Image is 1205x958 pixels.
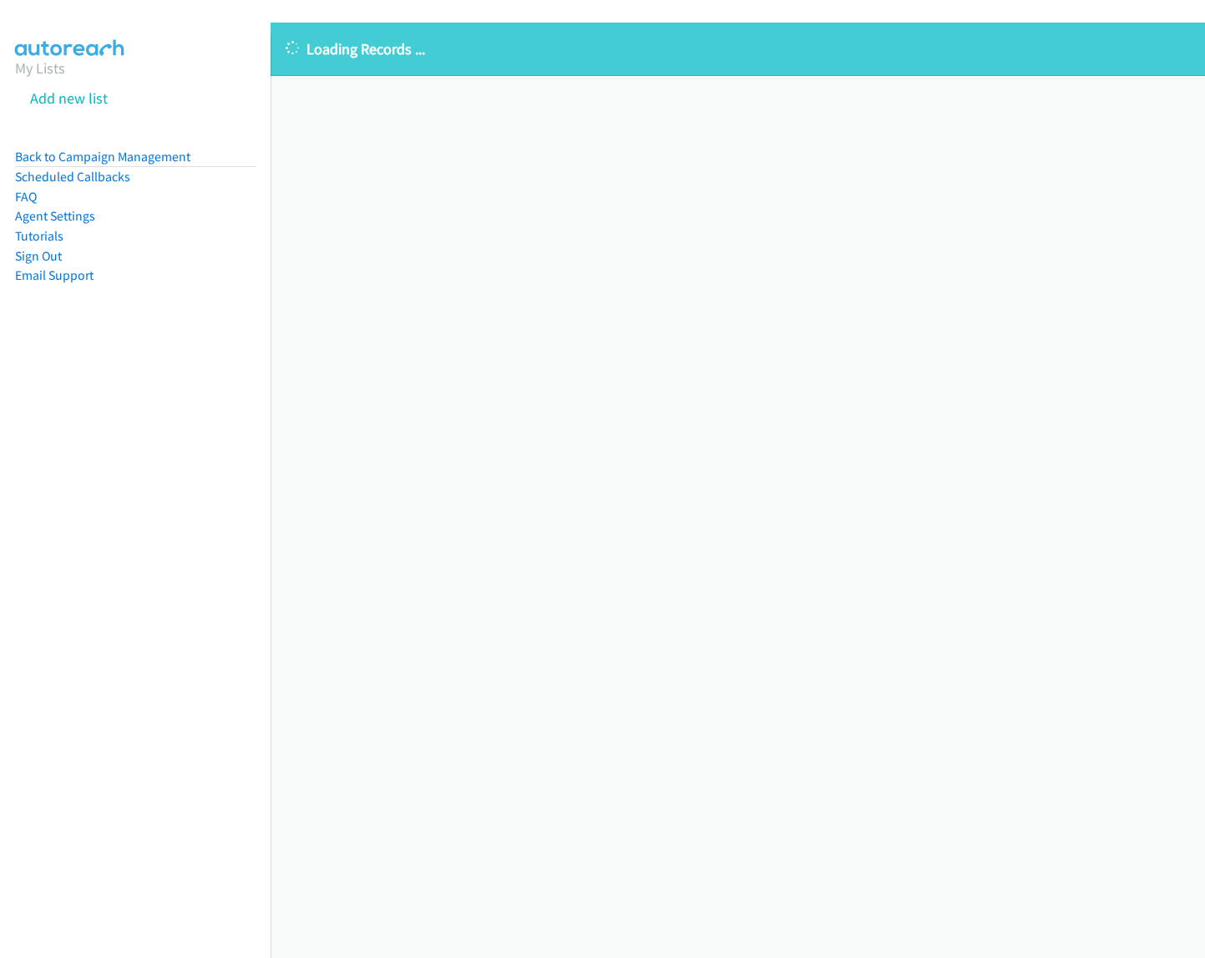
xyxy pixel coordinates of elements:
a: Tutorials [15,228,63,244]
a: FAQ [15,189,37,205]
a: Agent Settings [15,208,95,224]
a: Scheduled Callbacks [15,169,130,185]
a: My Lists [15,58,65,78]
a: Sign Out [15,248,62,264]
a: Add new list [30,89,108,108]
p: Loading Records ... [286,38,1190,60]
a: Back to Campaign Management [15,149,190,165]
a: Email Support [15,267,94,283]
